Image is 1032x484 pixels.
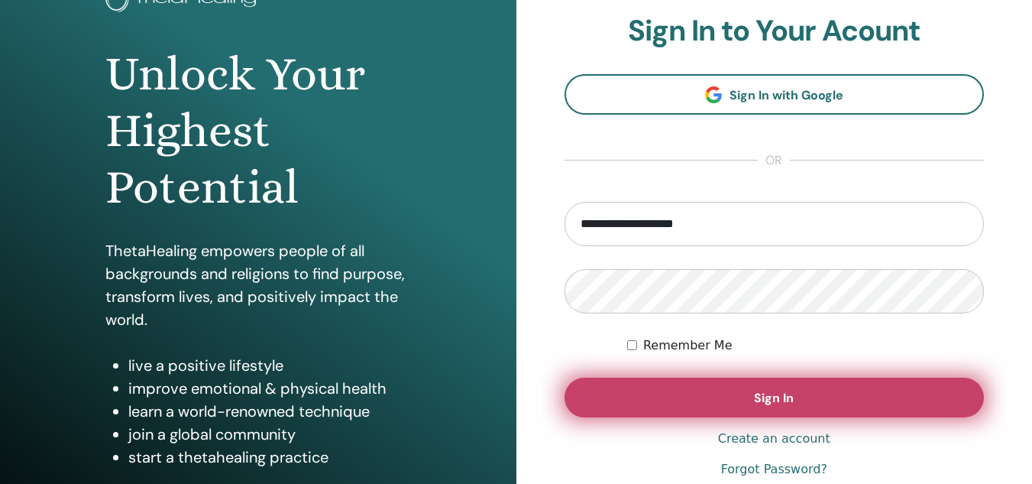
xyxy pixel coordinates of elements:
p: ThetaHealing empowers people of all backgrounds and religions to find purpose, transform lives, a... [105,239,411,331]
label: Remember Me [643,336,733,355]
h1: Unlock Your Highest Potential [105,46,411,216]
li: start a thetahealing practice [128,446,411,469]
h2: Sign In to Your Acount [565,14,985,49]
li: join a global community [128,423,411,446]
a: Forgot Password? [721,460,827,479]
a: Sign In with Google [565,74,985,115]
div: Keep me authenticated indefinitely or until I manually logout [627,336,984,355]
a: Create an account [718,430,830,448]
li: improve emotional & physical health [128,377,411,400]
span: Sign In [754,390,794,406]
li: learn a world-renowned technique [128,400,411,423]
li: live a positive lifestyle [128,354,411,377]
span: or [758,151,790,170]
button: Sign In [565,378,985,417]
span: Sign In with Google [730,87,843,103]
